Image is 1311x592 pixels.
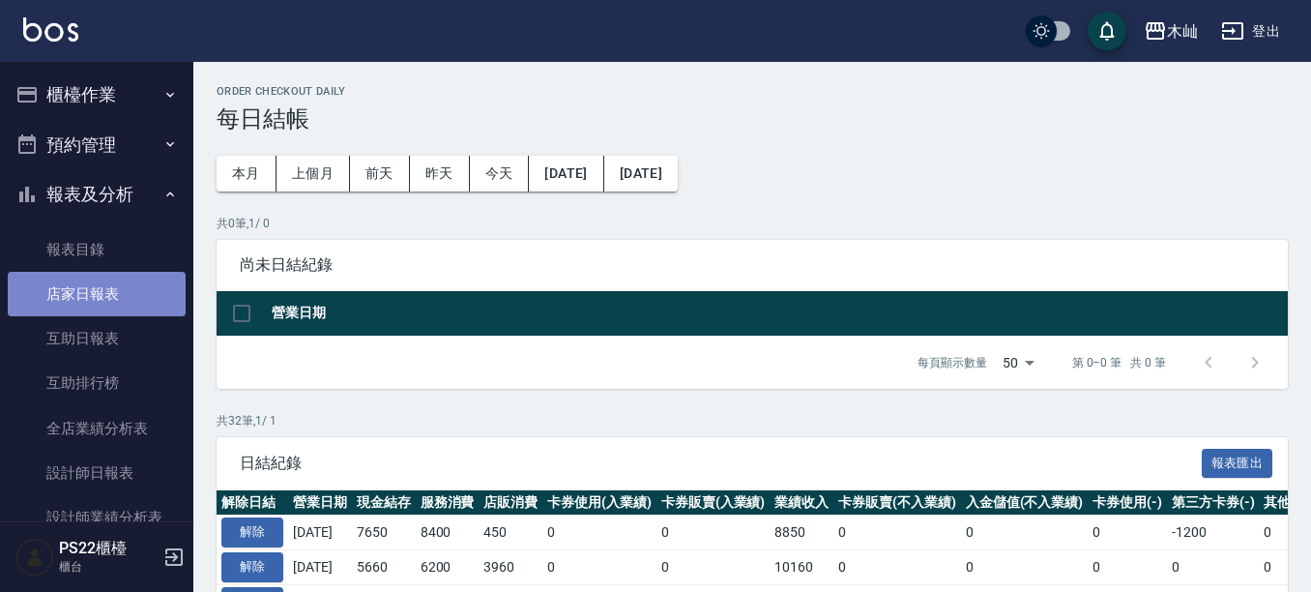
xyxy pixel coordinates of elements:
span: 尚未日結紀錄 [240,255,1265,275]
a: 報表目錄 [8,227,186,272]
button: [DATE] [604,156,678,192]
button: 解除 [221,552,283,582]
a: 互助日報表 [8,316,186,361]
td: 0 [656,550,771,585]
button: 前天 [350,156,410,192]
td: [DATE] [288,550,352,585]
button: 解除 [221,518,283,548]
button: 預約管理 [8,120,186,170]
td: 0 [542,550,656,585]
button: 上個月 [277,156,350,192]
a: 互助排行榜 [8,361,186,405]
td: 0 [542,516,656,550]
td: -1200 [1167,516,1260,550]
td: 450 [479,516,542,550]
td: 0 [961,516,1089,550]
th: 店販消費 [479,490,542,516]
button: [DATE] [529,156,603,192]
h5: PS22櫃檯 [59,539,158,558]
th: 卡券販賣(不入業績) [833,490,961,516]
p: 每頁顯示數量 [918,354,987,371]
td: 0 [1088,516,1167,550]
td: 10160 [770,550,833,585]
img: Logo [23,17,78,42]
td: 0 [833,550,961,585]
button: 木屾 [1136,12,1206,51]
button: save [1088,12,1126,50]
img: Person [15,538,54,577]
button: 本月 [217,156,277,192]
p: 共 0 筆, 1 / 0 [217,215,1288,232]
button: 登出 [1213,14,1288,49]
div: 木屾 [1167,19,1198,44]
p: 第 0–0 筆 共 0 筆 [1072,354,1166,371]
td: 5660 [352,550,416,585]
th: 第三方卡券(-) [1167,490,1260,516]
p: 櫃台 [59,558,158,576]
th: 業績收入 [770,490,833,516]
p: 共 32 筆, 1 / 1 [217,412,1288,429]
th: 服務消費 [416,490,480,516]
td: 0 [656,516,771,550]
a: 設計師日報表 [8,451,186,495]
th: 解除日結 [217,490,288,516]
td: 0 [1167,550,1260,585]
button: 櫃檯作業 [8,70,186,120]
button: 報表匯出 [1202,449,1273,479]
td: 8850 [770,516,833,550]
a: 設計師業績分析表 [8,495,186,540]
th: 營業日期 [267,291,1288,337]
h3: 每日結帳 [217,105,1288,133]
td: [DATE] [288,516,352,550]
td: 6200 [416,550,480,585]
a: 全店業績分析表 [8,406,186,451]
a: 報表匯出 [1202,453,1273,471]
td: 8400 [416,516,480,550]
th: 營業日期 [288,490,352,516]
td: 0 [961,550,1089,585]
button: 昨天 [410,156,470,192]
button: 報表及分析 [8,169,186,220]
th: 入金儲值(不入業績) [961,490,1089,516]
td: 7650 [352,516,416,550]
a: 店家日報表 [8,272,186,316]
th: 卡券使用(入業績) [542,490,656,516]
th: 現金結存 [352,490,416,516]
button: 今天 [470,156,530,192]
span: 日結紀錄 [240,454,1202,473]
div: 50 [995,337,1041,389]
td: 0 [833,516,961,550]
th: 卡券使用(-) [1088,490,1167,516]
th: 卡券販賣(入業績) [656,490,771,516]
td: 3960 [479,550,542,585]
td: 0 [1088,550,1167,585]
h2: Order checkout daily [217,85,1288,98]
